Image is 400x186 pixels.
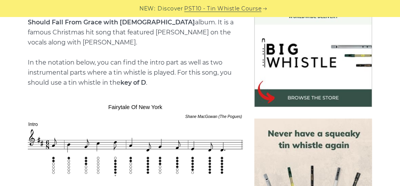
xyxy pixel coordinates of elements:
[185,4,262,13] a: PST10 - Tin Whistle Course
[120,79,146,86] strong: key of D
[158,4,183,13] span: Discover
[140,4,156,13] span: NEW:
